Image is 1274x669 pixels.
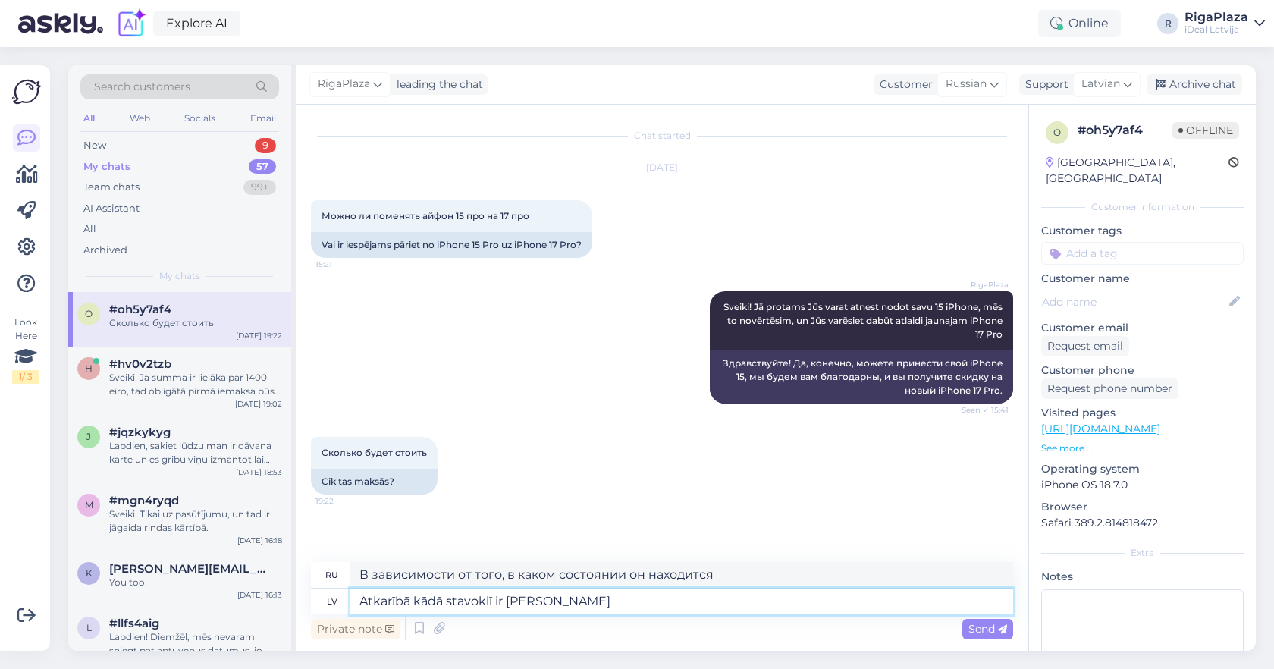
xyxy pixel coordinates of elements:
div: Vai ir iespējams pāriet no iPhone 15 Pro uz iPhone 17 Pro? [311,232,592,258]
div: [GEOGRAPHIC_DATA], [GEOGRAPHIC_DATA] [1046,155,1228,187]
img: explore-ai [115,8,147,39]
div: Sveiki! Ja summa ir lielāka par 1400 eiro, tad obligātā pirmā iemaksa būs 10% . [109,371,282,398]
div: Extra [1041,546,1244,560]
p: Customer email [1041,320,1244,336]
p: iPhone OS 18.7.0 [1041,477,1244,493]
span: Latvian [1081,76,1120,93]
div: [DATE] 19:22 [236,330,282,341]
span: #mgn4ryqd [109,494,179,507]
span: #oh5y7af4 [109,303,171,316]
p: Customer phone [1041,363,1244,378]
div: Support [1019,77,1068,93]
div: AI Assistant [83,201,140,216]
a: [URL][DOMAIN_NAME] [1041,422,1160,435]
div: Archived [83,243,127,258]
div: Online [1038,10,1121,37]
div: Email [247,108,279,128]
span: Можно ли поменять айфон 15 про на 17 про [322,210,529,221]
span: Сколько будет стоить [322,447,427,458]
div: 9 [255,138,276,153]
p: Browser [1041,499,1244,515]
div: Socials [181,108,218,128]
span: Offline [1172,122,1239,139]
p: Customer name [1041,271,1244,287]
div: Team chats [83,180,140,195]
div: 57 [249,159,276,174]
span: h [85,363,93,374]
p: Notes [1041,569,1244,585]
span: #llfs4aig [109,617,159,630]
span: 19:22 [315,495,372,507]
div: New [83,138,106,153]
div: lv [327,589,337,614]
span: My chats [159,269,200,283]
div: Здравствуйте! Да, конечно, можете принести свой iPhone 15, мы будем вам благодарны, и вы получите... [710,350,1013,404]
p: Customer tags [1041,223,1244,239]
span: o [85,308,93,319]
div: # oh5y7af4 [1078,121,1172,140]
div: [DATE] 16:18 [237,535,282,546]
span: 15:21 [315,259,372,270]
span: m [85,499,93,510]
a: Explore AI [153,11,240,36]
div: Customer [874,77,933,93]
div: Private note [311,619,400,639]
input: Add name [1042,294,1226,310]
span: l [86,622,92,633]
a: RigaPlazaiDeal Latvija [1185,11,1265,36]
span: Sveiki! Jā protams Jūs varat atnest nodot savu 15 iPhone, mēs to novērtēsim, un Jūs varēsiet dabū... [723,301,1005,340]
div: Web [127,108,153,128]
div: My chats [83,159,130,174]
span: Russian [946,76,987,93]
div: [DATE] 19:02 [235,398,282,410]
span: karim_adnane@hotmail.com [109,562,267,576]
span: k [86,567,93,579]
div: iDeal Latvija [1185,24,1248,36]
div: Look Here [12,316,39,384]
div: R [1157,13,1178,34]
p: Safari 389.2.814818472 [1041,515,1244,531]
div: Сколько будет стоить [109,316,282,330]
div: Labdien, sakiet lūdzu man ir dāvana karte un es gribu viņu izmantot lai veiktu pasūtījumu interne... [109,439,282,466]
textarea: В зависимости от того, в каком состоянии он находится [350,562,1013,588]
div: leading the chat [391,77,483,93]
div: ru [325,562,338,588]
span: RigaPlaza [318,76,370,93]
div: Chat started [311,129,1013,143]
span: #jqzkykyg [109,426,171,439]
div: Request email [1041,336,1129,356]
span: Search customers [94,79,190,95]
span: Send [968,622,1007,636]
div: [DATE] 18:53 [236,466,282,478]
textarea: Atkarībā kādā stavoklī ir [PERSON_NAME] [350,589,1013,614]
div: You too! [109,576,282,589]
div: RigaPlaza [1185,11,1248,24]
div: Customer information [1041,200,1244,214]
p: Operating system [1041,461,1244,477]
div: [DATE] [311,161,1013,174]
p: See more ... [1041,441,1244,455]
input: Add a tag [1041,242,1244,265]
span: RigaPlaza [952,279,1009,291]
div: Request phone number [1041,378,1178,399]
div: Sveiki! Tikai uz pasūtījumu, un tad ir jāgaida rindas kārtībā. [109,507,282,535]
span: #hv0v2tzb [109,357,171,371]
span: j [86,431,91,442]
div: Labdien! Diemžēl, mēs nevaram sniegt pat aptuvenus datumus, jo piegādes nāk nesistemātiski un pie... [109,630,282,658]
div: [DATE] 16:13 [237,589,282,601]
div: 99+ [243,180,276,195]
img: Askly Logo [12,77,41,106]
div: Cik tas maksās? [311,469,438,495]
span: Seen ✓ 15:41 [952,404,1009,416]
p: Visited pages [1041,405,1244,421]
div: 1 / 3 [12,370,39,384]
div: All [83,221,96,237]
div: All [80,108,98,128]
span: o [1053,127,1061,138]
div: Archive chat [1147,74,1242,95]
